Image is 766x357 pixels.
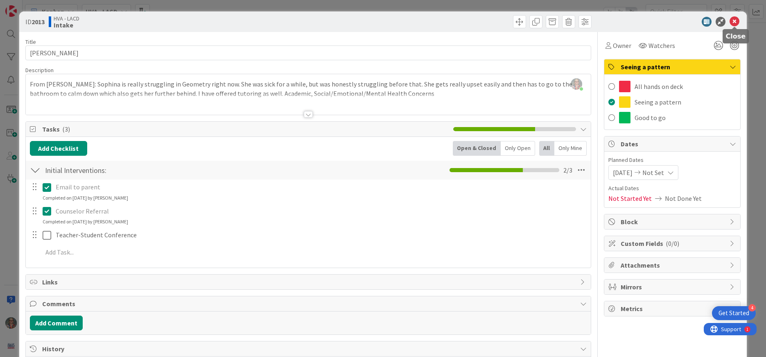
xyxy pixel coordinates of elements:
[43,194,128,202] div: Completed on [DATE] by [PERSON_NAME]
[54,22,79,28] b: Intake
[621,260,725,270] span: Attachments
[25,38,36,45] label: Title
[621,304,725,314] span: Metrics
[621,282,725,292] span: Mirrors
[621,217,725,227] span: Block
[635,113,666,123] span: Good to go
[17,1,37,11] span: Support
[608,184,736,193] span: Actual Dates
[666,239,679,248] span: ( 0/0 )
[621,139,725,149] span: Dates
[726,32,746,40] h5: Close
[25,17,45,27] span: ID
[635,82,683,91] span: All hands on deck
[43,218,128,225] div: Completed on [DATE] by [PERSON_NAME]
[608,156,736,164] span: Planned Dates
[554,141,587,156] div: Only Mine
[748,304,756,312] div: 4
[30,141,87,156] button: Add Checklist
[30,316,83,330] button: Add Comment
[635,97,681,107] span: Seeing a pattern
[56,207,585,216] p: Counselor Referral
[25,45,591,60] input: type card name here...
[613,168,633,177] span: [DATE]
[621,239,725,248] span: Custom Fields
[42,124,449,134] span: Tasks
[642,168,664,177] span: Not Set
[43,3,45,10] div: 1
[42,299,576,309] span: Comments
[56,182,585,192] p: Email to parent
[563,165,572,175] span: 2 / 3
[501,141,535,156] div: Only Open
[62,125,70,133] span: ( 3 )
[42,277,576,287] span: Links
[30,80,587,98] p: From [PERSON_NAME]: Sophina is really struggling in Geometry right now. She was sick for a while,...
[453,141,501,156] div: Open & Closed
[539,141,554,156] div: All
[25,66,54,74] span: Description
[712,306,756,320] div: Open Get Started checklist, remaining modules: 4
[665,193,702,203] span: Not Done Yet
[571,78,582,90] img: ACg8ocIywKl3kj_fMe6gonHjfuH_DOINedBT26eSiJoE55zpIILQubQN=s96-c
[54,15,79,22] span: HVA - LACD
[42,344,576,354] span: History
[42,163,226,177] input: Add Checklist...
[32,18,45,26] b: 2013
[719,309,749,317] div: Get Started
[608,193,652,203] span: Not Started Yet
[649,41,675,50] span: Watchers
[56,230,585,240] p: Teacher-Student Conference
[621,62,725,72] span: Seeing a pattern
[613,41,631,50] span: Owner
